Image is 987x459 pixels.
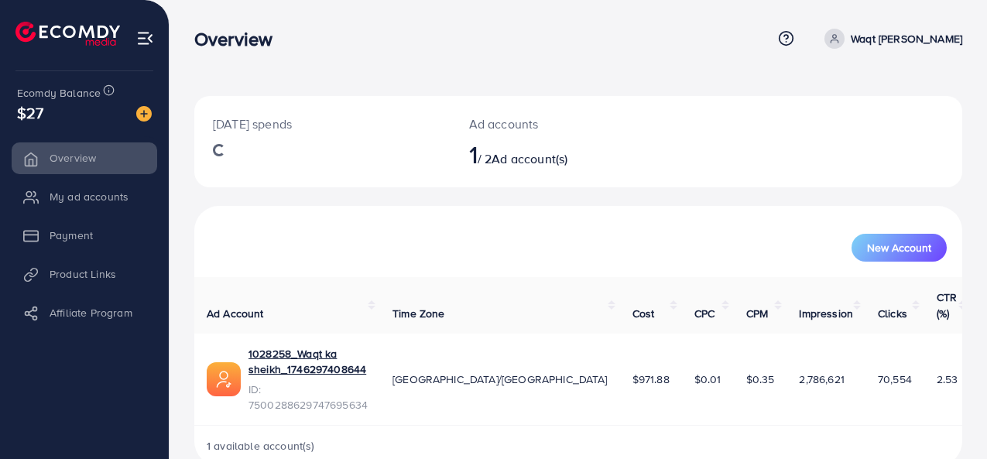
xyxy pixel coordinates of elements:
[852,234,947,262] button: New Account
[469,139,624,169] h2: / 2
[136,106,152,122] img: image
[207,438,315,454] span: 1 available account(s)
[937,289,957,320] span: CTR (%)
[392,372,608,387] span: [GEOGRAPHIC_DATA]/[GEOGRAPHIC_DATA]
[694,372,721,387] span: $0.01
[878,372,912,387] span: 70,554
[878,306,907,321] span: Clicks
[492,150,567,167] span: Ad account(s)
[799,372,844,387] span: 2,786,621
[248,382,368,413] span: ID: 7500288629747695634
[15,22,120,46] img: logo
[851,29,962,48] p: Waqt [PERSON_NAME]
[746,306,768,321] span: CPM
[207,306,264,321] span: Ad Account
[799,306,853,321] span: Impression
[937,372,958,387] span: 2.53
[469,115,624,133] p: Ad accounts
[746,372,775,387] span: $0.35
[17,85,101,101] span: Ecomdy Balance
[207,362,241,396] img: ic-ads-acc.e4c84228.svg
[213,115,432,133] p: [DATE] spends
[136,29,154,47] img: menu
[469,136,478,172] span: 1
[632,372,670,387] span: $971.88
[392,306,444,321] span: Time Zone
[694,306,715,321] span: CPC
[17,101,43,124] span: $27
[632,306,655,321] span: Cost
[248,346,368,378] a: 1028258_Waqt ka sheikh_1746297408644
[818,29,962,49] a: Waqt [PERSON_NAME]
[867,242,931,253] span: New Account
[194,28,285,50] h3: Overview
